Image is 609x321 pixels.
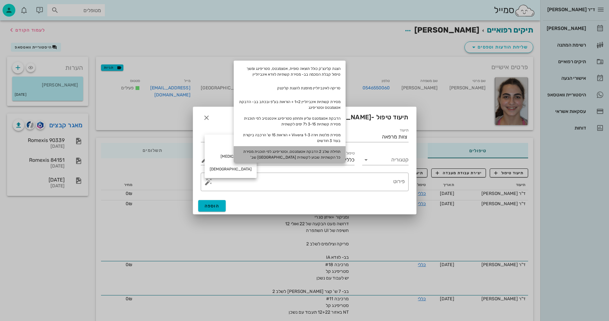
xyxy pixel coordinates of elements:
button: מחיר ₪ appended action [201,156,208,164]
div: [DEMOGRAPHIC_DATA] [205,163,257,175]
div: צוות מרפאה [382,134,407,140]
label: תיעוד [400,128,409,133]
div: הדבקת אטצמטנס עליון ותחתון סטריפינג אינטנסיב לפי תוכנית מסירת קשתיות 3-15 ל7 ימים לקשתית [234,113,346,130]
div: מסירת קשתיות אינביזליין 1+2 + הוראות בע"פ ובכתב בב- הדבקת אטצמנטס וסטריפינג [234,96,346,113]
div: מסירת פלטות ויורה Vivera 1-3 + הוראות 15 ש' הרכבה ביקורת בעוד 3 חודשים [234,130,346,146]
div: תיעודצוות מרפאה [308,132,409,142]
div: סריקה לאינביזליין מוזמנת להצגת קלינצק [234,80,346,96]
button: הוספה [198,200,226,212]
div: הצגת קלינצ'ק כולל תוצאה סופית, אטצמנטס, סטריפינג ומשך טיפול קבלת הסכמה בב- מסירת קשתיות לוודא אינ... [234,63,346,80]
span: כללי [345,157,355,163]
div: [MEDICAL_DATA] [205,150,257,163]
div: הלבנה [205,137,257,150]
div: תחילת שלב 2 הדבקת אטצמנטס, וסטריפינג לפי תוכנית מסירת כל הקשתיות שבוע לקשתית [GEOGRAPHIC_DATA] שב' [234,146,346,163]
span: הוספה [205,203,220,209]
label: טיפול [346,151,355,156]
